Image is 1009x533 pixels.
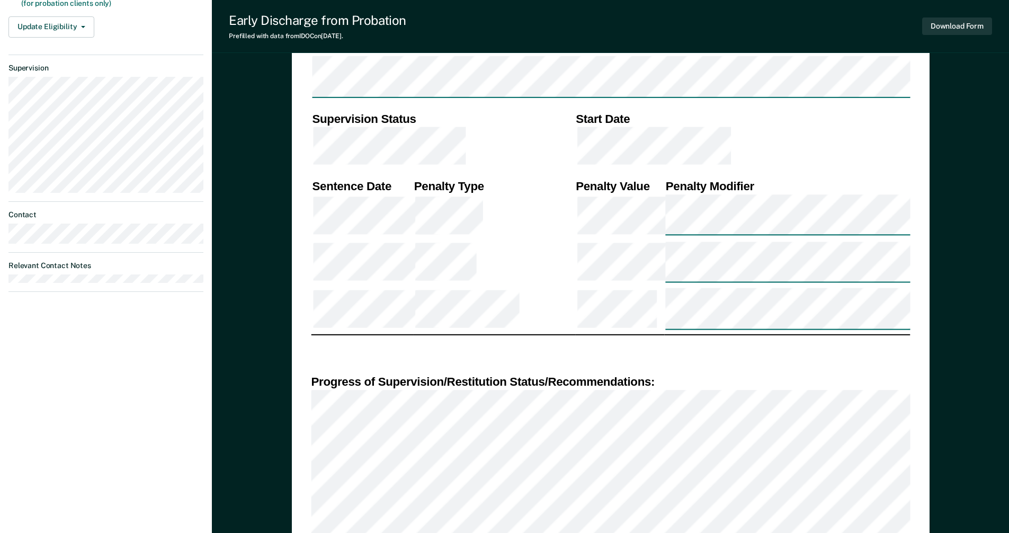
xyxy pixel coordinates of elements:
dt: Contact [8,210,203,219]
div: Prefilled with data from IDOC on [DATE] . [229,32,406,40]
th: Penalty Value [575,178,665,193]
th: Sentence Date [311,178,413,193]
button: Download Form [922,17,992,35]
th: Penalty Modifier [664,178,910,193]
div: Progress of Supervision/Restitution Status/Recommendations: [311,375,910,390]
th: Start Date [575,111,910,126]
dt: Relevant Contact Notes [8,261,203,270]
dt: Supervision [8,64,203,73]
th: Penalty Type [413,178,574,193]
th: Supervision Status [311,111,575,126]
div: Early Discharge from Probation [229,13,406,28]
button: Update Eligibility [8,16,94,38]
